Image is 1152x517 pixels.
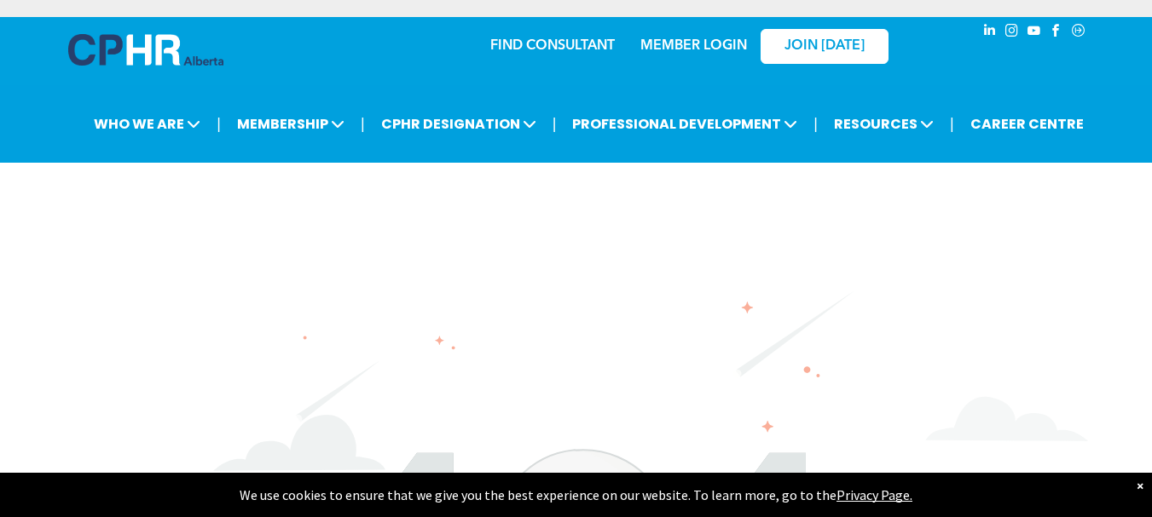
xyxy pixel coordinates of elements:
span: MEMBERSHIP [232,108,350,140]
a: Privacy Page. [837,486,912,503]
a: CAREER CENTRE [965,108,1089,140]
li: | [813,106,818,141]
a: Social network [1069,21,1088,44]
li: | [950,106,954,141]
li: | [217,106,221,141]
span: JOIN [DATE] [784,38,865,55]
li: | [553,106,557,141]
a: facebook [1047,21,1066,44]
img: A blue and white logo for cp alberta [68,34,223,66]
a: instagram [1003,21,1022,44]
span: RESOURCES [829,108,939,140]
a: MEMBER LOGIN [640,39,747,53]
span: PROFESSIONAL DEVELOPMENT [567,108,802,140]
a: FIND CONSULTANT [490,39,615,53]
a: youtube [1025,21,1044,44]
div: Dismiss notification [1137,477,1143,494]
li: | [361,106,365,141]
a: JOIN [DATE] [761,29,889,64]
span: CPHR DESIGNATION [376,108,541,140]
span: WHO WE ARE [89,108,206,140]
a: linkedin [981,21,999,44]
